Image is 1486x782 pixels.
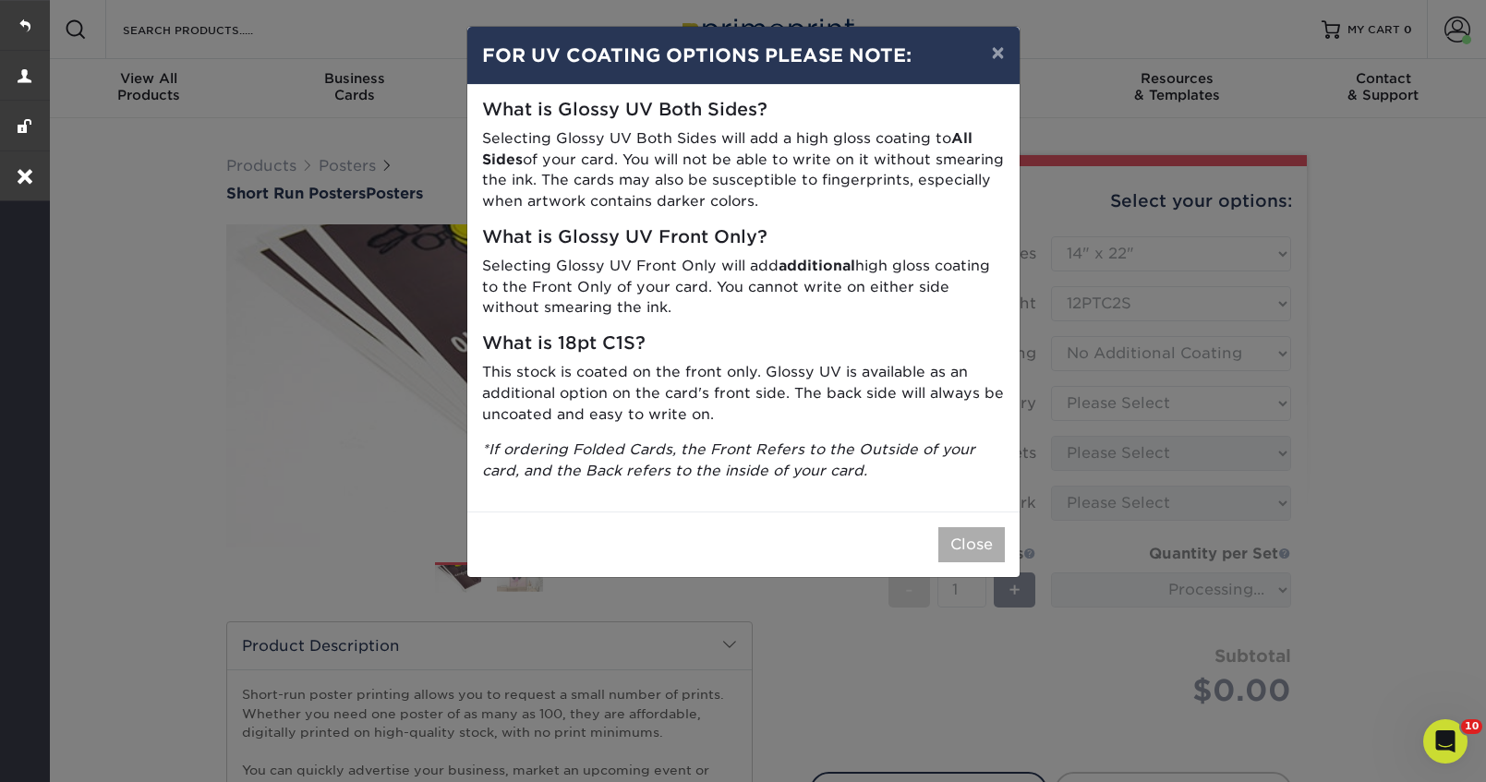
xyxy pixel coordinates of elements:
h5: What is 18pt C1S? [482,333,1005,355]
button: × [976,27,1019,78]
strong: additional [779,257,855,274]
iframe: Intercom live chat [1423,719,1468,764]
button: Close [938,527,1005,562]
h5: What is Glossy UV Both Sides? [482,100,1005,121]
p: Selecting Glossy UV Front Only will add high gloss coating to the Front Only of your card. You ca... [482,256,1005,319]
p: Selecting Glossy UV Both Sides will add a high gloss coating to of your card. You will not be abl... [482,128,1005,212]
p: This stock is coated on the front only. Glossy UV is available as an additional option on the car... [482,362,1005,425]
span: 10 [1461,719,1482,734]
i: *If ordering Folded Cards, the Front Refers to the Outside of your card, and the Back refers to t... [482,440,975,479]
strong: All Sides [482,129,973,168]
h5: What is Glossy UV Front Only? [482,227,1005,248]
h4: FOR UV COATING OPTIONS PLEASE NOTE: [482,42,1005,69]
